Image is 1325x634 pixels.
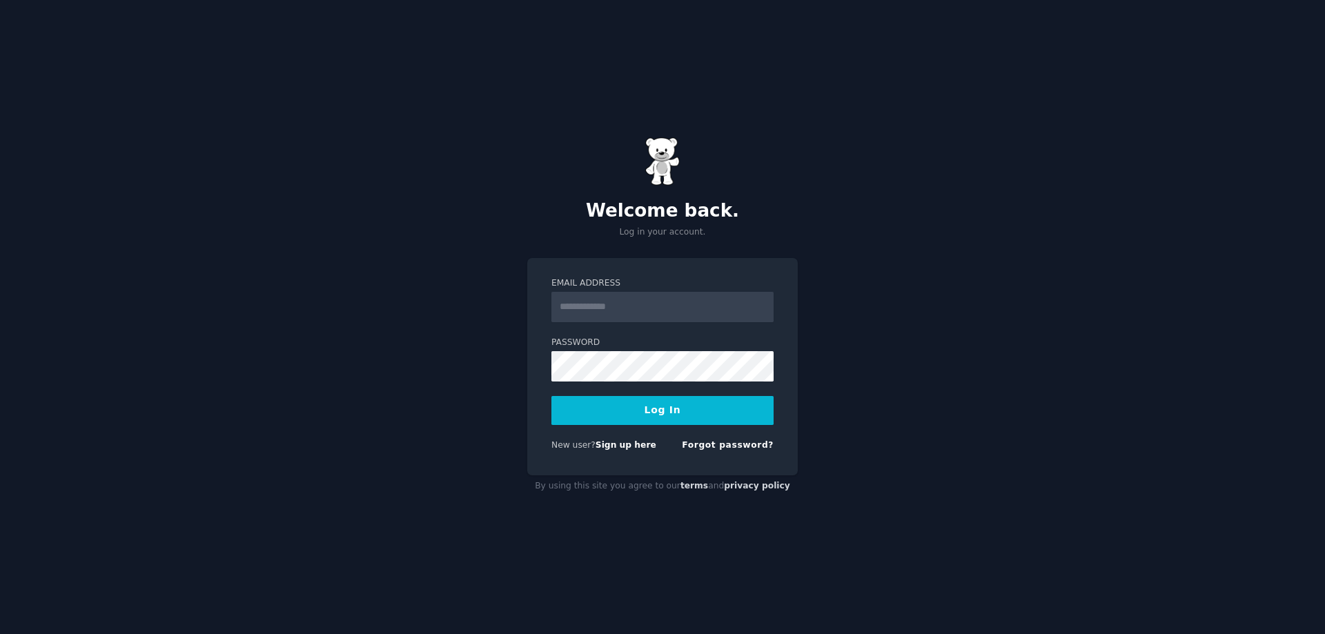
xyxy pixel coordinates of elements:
a: terms [680,481,708,491]
span: New user? [551,440,596,450]
p: Log in your account. [527,226,798,239]
a: Forgot password? [682,440,774,450]
a: privacy policy [724,481,790,491]
h2: Welcome back. [527,200,798,222]
img: Gummy Bear [645,137,680,186]
button: Log In [551,396,774,425]
a: Sign up here [596,440,656,450]
label: Password [551,337,774,349]
label: Email Address [551,277,774,290]
div: By using this site you agree to our and [527,475,798,497]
